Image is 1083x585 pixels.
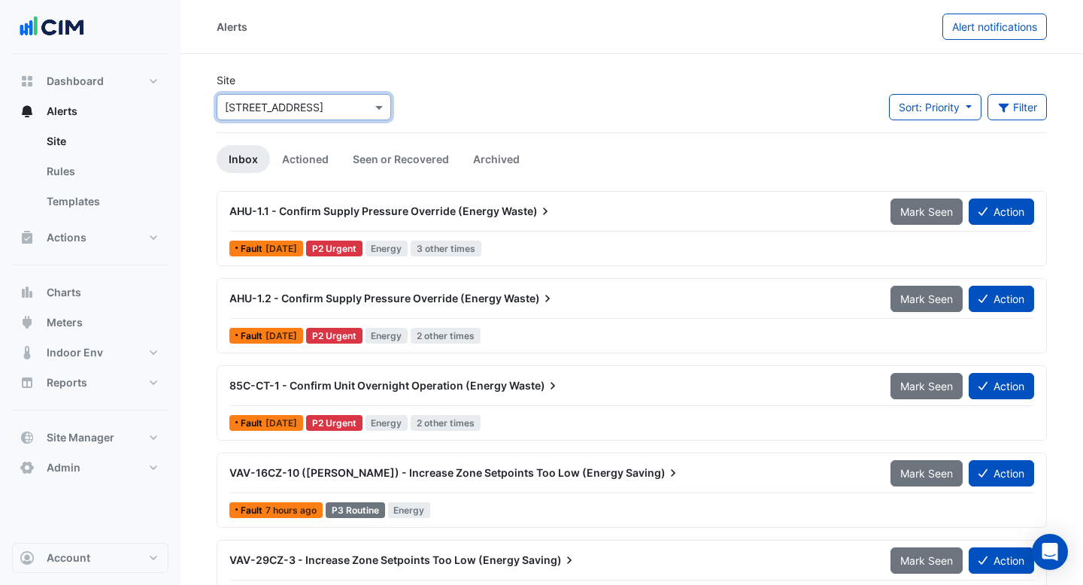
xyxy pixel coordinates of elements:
[366,415,408,431] span: Energy
[411,415,481,431] span: 2 other times
[229,553,520,566] span: VAV-29CZ-3 - Increase Zone Setpoints Too Low (Energy
[522,553,577,568] span: Saving)
[20,375,35,390] app-icon: Reports
[229,379,507,392] span: 85C-CT-1 - Confirm Unit Overnight Operation (Energy
[20,74,35,89] app-icon: Dashboard
[35,186,168,217] a: Templates
[241,244,265,253] span: Fault
[265,330,297,341] span: Tue 07-Oct-2025 08:01 AEDT
[969,373,1034,399] button: Action
[900,467,953,480] span: Mark Seen
[969,286,1034,312] button: Action
[1032,534,1068,570] div: Open Intercom Messenger
[411,328,481,344] span: 2 other times
[47,315,83,330] span: Meters
[47,285,81,300] span: Charts
[47,345,103,360] span: Indoor Env
[35,126,168,156] a: Site
[217,145,270,173] a: Inbox
[47,430,114,445] span: Site Manager
[12,423,168,453] button: Site Manager
[20,315,35,330] app-icon: Meters
[411,241,481,256] span: 3 other times
[241,506,265,515] span: Fault
[12,126,168,223] div: Alerts
[890,199,963,225] button: Mark Seen
[366,328,408,344] span: Energy
[900,205,953,218] span: Mark Seen
[47,230,86,245] span: Actions
[626,465,681,480] span: Saving)
[890,547,963,574] button: Mark Seen
[12,368,168,398] button: Reports
[12,308,168,338] button: Meters
[20,345,35,360] app-icon: Indoor Env
[47,104,77,119] span: Alerts
[366,241,408,256] span: Energy
[987,94,1048,120] button: Filter
[217,19,247,35] div: Alerts
[12,338,168,368] button: Indoor Env
[889,94,981,120] button: Sort: Priority
[12,223,168,253] button: Actions
[18,12,86,42] img: Company Logo
[12,277,168,308] button: Charts
[341,145,461,173] a: Seen or Recovered
[229,292,502,305] span: AHU-1.2 - Confirm Supply Pressure Override (Energy
[217,72,235,88] label: Site
[12,543,168,573] button: Account
[12,96,168,126] button: Alerts
[900,380,953,393] span: Mark Seen
[265,243,297,254] span: Tue 07-Oct-2025 08:02 AEDT
[265,417,297,429] span: Fri 03-Oct-2025 21:02 AEST
[241,419,265,428] span: Fault
[890,373,963,399] button: Mark Seen
[502,204,553,219] span: Waste)
[20,104,35,119] app-icon: Alerts
[509,378,560,393] span: Waste)
[229,205,499,217] span: AHU-1.1 - Confirm Supply Pressure Override (Energy
[326,502,385,518] div: P3 Routine
[969,547,1034,574] button: Action
[942,14,1047,40] button: Alert notifications
[241,332,265,341] span: Fault
[900,554,953,567] span: Mark Seen
[306,241,363,256] div: P2 Urgent
[899,101,960,114] span: Sort: Priority
[890,286,963,312] button: Mark Seen
[229,466,623,479] span: VAV-16CZ-10 ([PERSON_NAME]) - Increase Zone Setpoints Too Low (Energy
[504,291,555,306] span: Waste)
[461,145,532,173] a: Archived
[306,415,363,431] div: P2 Urgent
[47,550,90,565] span: Account
[969,199,1034,225] button: Action
[12,453,168,483] button: Admin
[20,285,35,300] app-icon: Charts
[47,375,87,390] span: Reports
[47,460,80,475] span: Admin
[388,502,431,518] span: Energy
[900,292,953,305] span: Mark Seen
[890,460,963,486] button: Mark Seen
[265,505,317,516] span: Fri 10-Oct-2025 10:00 AEDT
[12,66,168,96] button: Dashboard
[20,460,35,475] app-icon: Admin
[20,430,35,445] app-icon: Site Manager
[952,20,1037,33] span: Alert notifications
[20,230,35,245] app-icon: Actions
[270,145,341,173] a: Actioned
[35,156,168,186] a: Rules
[306,328,363,344] div: P2 Urgent
[969,460,1034,486] button: Action
[47,74,104,89] span: Dashboard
